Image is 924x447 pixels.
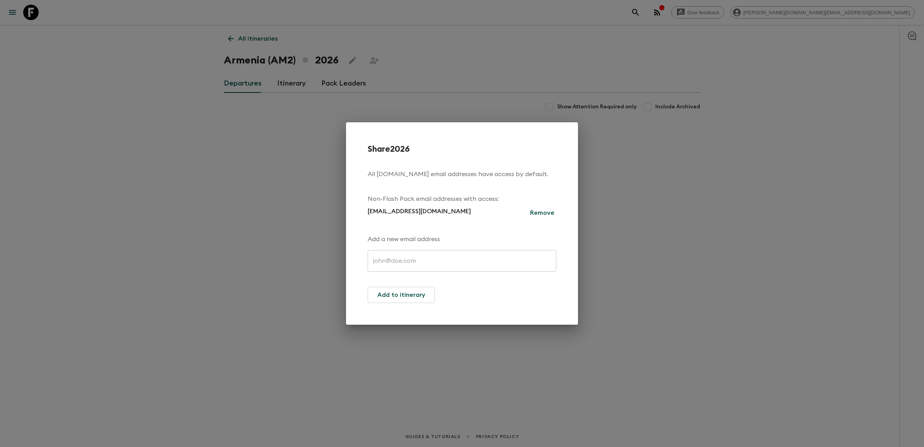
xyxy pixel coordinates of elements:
[368,250,556,272] input: john@doe.com
[368,287,435,303] button: Add to itinerary
[368,170,556,179] p: All [DOMAIN_NAME] email addresses have access by default.
[368,207,471,219] p: [EMAIL_ADDRESS][DOMAIN_NAME]
[368,194,556,204] p: Non-Flash Pack email addresses with access:
[368,144,556,154] h2: Share 2026
[528,207,556,219] button: Remove
[530,208,554,218] p: Remove
[368,235,440,244] p: Add a new email address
